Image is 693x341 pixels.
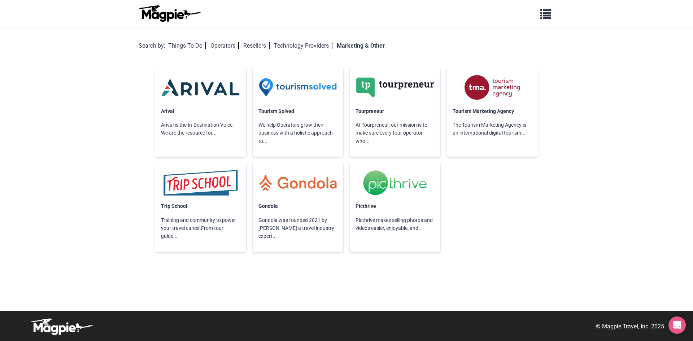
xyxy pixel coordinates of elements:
[258,169,337,196] img: Gondola logo
[350,210,440,238] p: Picthrive makes selling photos and videos easier, enjoyable, and...
[337,42,385,49] a: Marketing & Other
[596,322,664,331] p: © Magpie Travel, Inc. 2025
[258,74,337,101] img: Tourism Solved logo
[258,108,294,114] a: Tourism Solved
[155,115,246,143] p: Arival is the In-Destination Voice. We are the resource for...
[453,108,514,114] a: Tourism Marketing Agency
[161,203,187,209] a: Trip School
[253,115,343,151] p: We help Operators grow their business with a holistic approach to...
[447,115,537,143] p: The Tourism Marketing Agency is an international digital tourism...
[155,210,246,246] p: Training and community to power your travel career.From tour guide...
[29,318,94,335] img: logo-white-d94fa1abed81b67a048b3d0f0ab5b955.png
[139,41,165,51] div: Search by:
[668,316,686,334] div: Open Intercom Messenger
[453,74,532,101] img: Tourism Marketing Agency logo
[253,210,343,246] p: Gondola was founded 2021 by [PERSON_NAME] a travel industry expert...
[350,115,440,151] p: At Tourpreneur, our mission is to make sure every tour operator who...
[161,108,174,114] a: Arival
[161,74,240,101] img: Arival logo
[137,5,202,22] img: logo-ab69f6fb50320c5b225c76a69d11143b.png
[243,42,270,49] a: Resellers
[356,203,376,209] a: Picthrive
[168,42,206,49] a: Things To Do
[258,203,278,209] a: Gondola
[356,74,435,101] img: Tourpreneur logo
[161,169,240,196] img: Trip School logo
[210,42,239,49] a: Operators
[274,42,332,49] a: Technology Providers
[356,169,435,196] img: Picthrive logo
[356,108,384,114] a: Tourpreneur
